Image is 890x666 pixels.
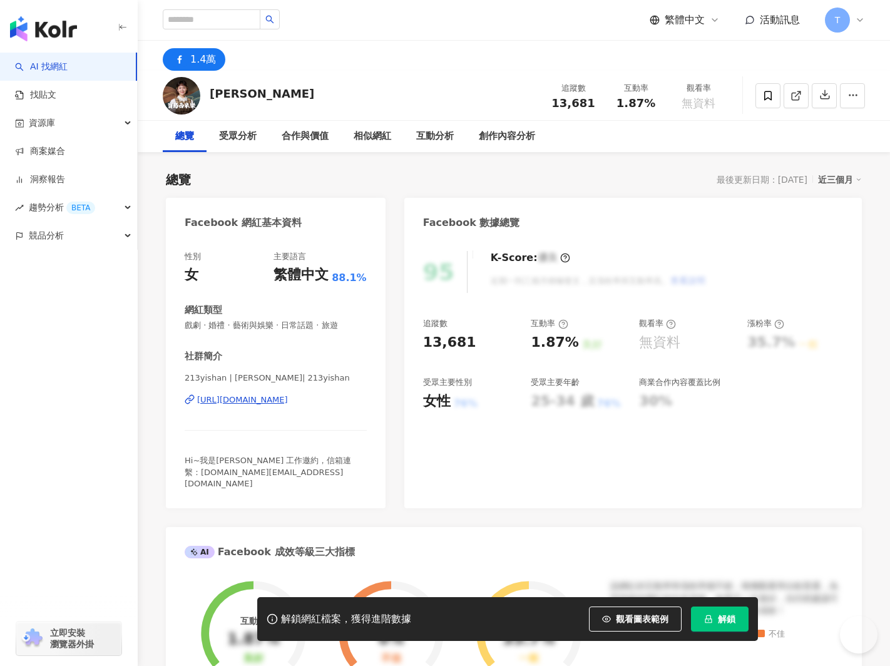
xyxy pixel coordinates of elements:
[550,82,597,95] div: 追蹤數
[29,109,55,137] span: 資源庫
[423,377,472,388] div: 受眾主要性別
[185,304,222,317] div: 網紅類型
[29,222,64,250] span: 競品分析
[197,394,288,406] div: [URL][DOMAIN_NAME]
[274,251,306,262] div: 主要語言
[551,96,595,110] span: 13,681
[185,545,355,559] div: Facebook 成效等級三大指標
[15,61,68,73] a: searchAI 找網紅
[665,13,705,27] span: 繁體中文
[190,51,216,68] div: 1.4萬
[416,129,454,144] div: 互動分析
[616,614,668,624] span: 觀看圖表範例
[639,377,720,388] div: 商業合作內容覆蓋比例
[243,653,263,665] div: 良好
[610,580,843,617] div: 該網紅的互動率和漲粉率都不錯，唯獨觀看率比較普通，為同等級的網紅的中低等級，效果不一定會好，但仍然建議可以發包開箱類型的案型，應該會比較有成效！
[163,77,200,115] img: KOL Avatar
[265,15,274,24] span: search
[185,394,367,406] a: [URL][DOMAIN_NAME]
[760,14,800,26] span: 活動訊息
[381,653,401,665] div: 不佳
[747,318,784,329] div: 漲粉率
[163,48,225,71] button: 1.4萬
[835,13,841,27] span: T
[479,129,535,144] div: 創作內容分析
[185,251,201,262] div: 性別
[175,129,194,144] div: 總覽
[219,129,257,144] div: 受眾分析
[612,82,660,95] div: 互動率
[639,318,676,329] div: 觀看率
[210,86,314,101] div: [PERSON_NAME]
[185,265,198,285] div: 女
[531,318,568,329] div: 互動率
[519,653,539,665] div: 一般
[66,202,95,214] div: BETA
[15,173,65,186] a: 洞察報告
[682,97,715,110] span: 無資料
[332,271,367,285] span: 88.1%
[15,145,65,158] a: 商案媒合
[29,193,95,222] span: 趨勢分析
[717,175,807,185] div: 最後更新日期：[DATE]
[423,318,448,329] div: 追蹤數
[639,333,680,352] div: 無資料
[423,392,451,411] div: 女性
[718,614,735,624] span: 解鎖
[423,333,476,352] div: 13,681
[16,622,121,655] a: chrome extension立即安裝 瀏覽器外掛
[282,129,329,144] div: 合作與價值
[354,129,391,144] div: 相似網紅
[185,456,351,488] span: Hi~我是[PERSON_NAME] 工作邀約，信箱連繫：[DOMAIN_NAME][EMAIL_ADDRESS][DOMAIN_NAME]
[531,377,580,388] div: 受眾主要年齡
[491,251,570,265] div: K-Score :
[185,546,215,558] div: AI
[589,607,682,632] button: 觀看圖表範例
[531,333,578,352] div: 1.87%
[185,372,367,384] span: 213yishan | [PERSON_NAME]| 213yishan
[15,89,56,101] a: 找貼文
[20,628,44,648] img: chrome extension
[281,613,411,626] div: 解鎖網紅檔案，獲得進階數據
[818,172,862,188] div: 近三個月
[50,627,94,650] span: 立即安裝 瀏覽器外掛
[185,350,222,363] div: 社群簡介
[185,216,302,230] div: Facebook 網紅基本資料
[10,16,77,41] img: logo
[185,320,367,331] span: 戲劇 · 婚禮 · 藝術與娛樂 · 日常話題 · 旅遊
[166,171,191,188] div: 總覽
[15,203,24,212] span: rise
[423,216,520,230] div: Facebook 數據總覽
[691,607,749,632] button: 解鎖
[274,265,329,285] div: 繁體中文
[675,82,722,95] div: 觀看率
[616,97,655,110] span: 1.87%
[704,615,713,623] span: lock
